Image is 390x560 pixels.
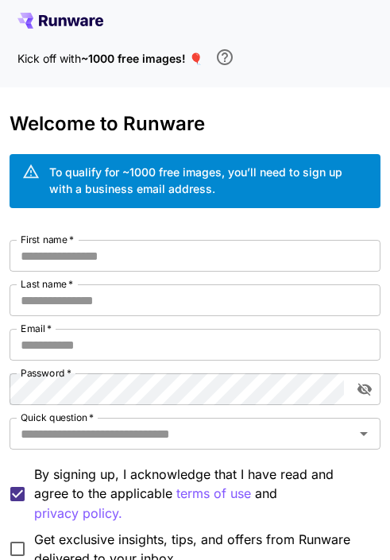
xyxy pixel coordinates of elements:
[176,484,251,504] p: terms of use
[21,411,94,424] label: Quick question
[34,504,122,523] button: By signing up, I acknowledge that I have read and agree to the applicable terms of use and
[21,277,73,291] label: Last name
[10,113,380,135] h3: Welcome to Runware
[21,366,71,380] label: Password
[350,375,379,404] button: toggle password visibility
[21,233,74,246] label: First name
[34,465,367,523] p: By signing up, I acknowledge that I have read and agree to the applicable and
[49,164,367,197] div: To qualify for ~1000 free images, you’ll need to sign up with a business email address.
[34,504,122,523] p: privacy policy.
[353,423,375,445] button: Open
[209,41,241,73] button: In order to qualify for free credit, you need to sign up with a business email address and click ...
[81,52,203,65] span: ~1000 free images! 🎈
[17,52,81,65] span: Kick off with
[21,322,52,335] label: Email
[176,484,251,504] button: By signing up, I acknowledge that I have read and agree to the applicable and privacy policy.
